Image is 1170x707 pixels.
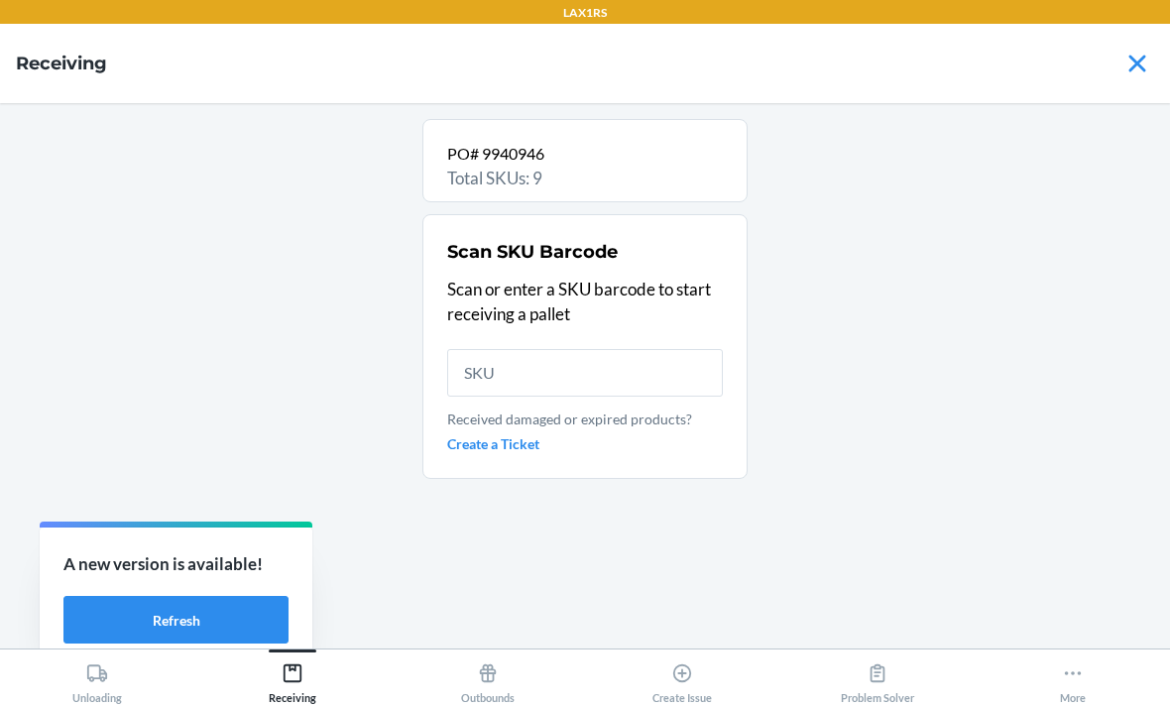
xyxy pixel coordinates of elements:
[16,51,107,76] h4: Receiving
[975,649,1170,704] button: More
[447,409,723,429] p: Received damaged or expired products?
[585,649,780,704] button: Create Issue
[841,654,914,704] div: Problem Solver
[390,649,585,704] button: Outbounds
[447,239,618,265] h2: Scan SKU Barcode
[447,166,723,191] p: Total SKUs: 9
[447,142,723,166] p: PO# 9940946
[1060,654,1086,704] div: More
[63,596,289,644] button: Refresh
[461,654,515,704] div: Outbounds
[195,649,391,704] button: Receiving
[447,433,723,454] a: Create a Ticket
[269,654,316,704] div: Receiving
[563,4,607,22] p: LAX1RS
[447,277,723,327] p: Scan or enter a SKU barcode to start receiving a pallet
[447,349,723,397] input: SKU
[780,649,976,704] button: Problem Solver
[63,551,289,577] p: A new version is available!
[72,654,122,704] div: Unloading
[652,654,712,704] div: Create Issue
